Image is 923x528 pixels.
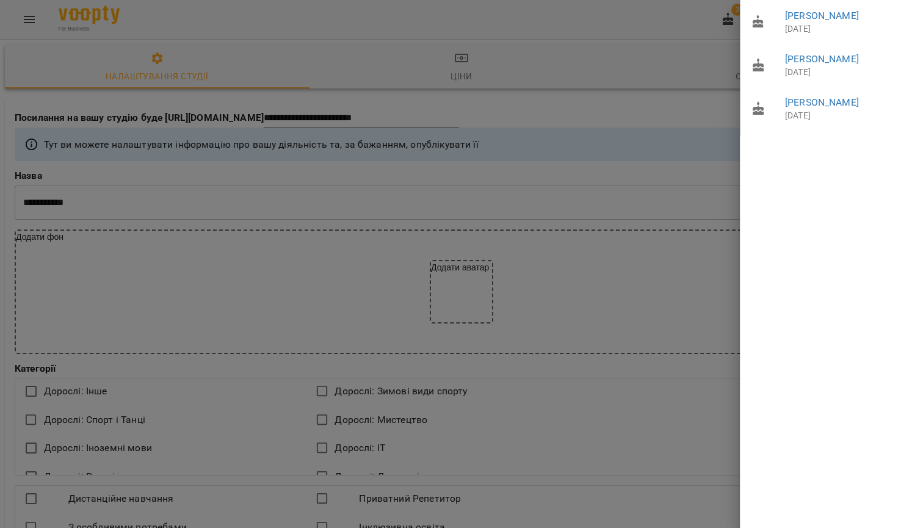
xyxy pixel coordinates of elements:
[785,96,859,108] a: [PERSON_NAME]
[785,53,859,65] a: [PERSON_NAME]
[785,67,914,79] p: [DATE]
[785,110,914,122] p: [DATE]
[785,10,859,21] a: [PERSON_NAME]
[785,23,914,35] p: [DATE]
